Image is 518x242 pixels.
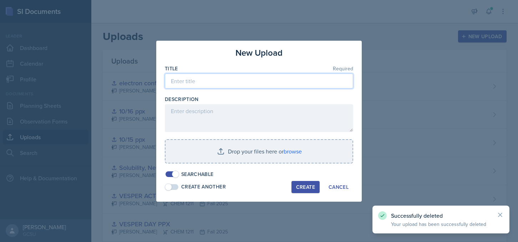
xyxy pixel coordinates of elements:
[165,65,178,72] label: Title
[296,184,315,190] div: Create
[324,181,353,193] button: Cancel
[291,181,320,193] button: Create
[235,46,283,59] h3: New Upload
[181,183,226,191] div: Create Another
[329,184,349,190] div: Cancel
[333,66,353,71] span: Required
[165,96,199,103] label: Description
[391,221,491,228] p: Your upload has been successfully deleted
[181,171,214,178] div: Searchable
[165,74,353,89] input: Enter title
[391,212,491,219] p: Successfully deleted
